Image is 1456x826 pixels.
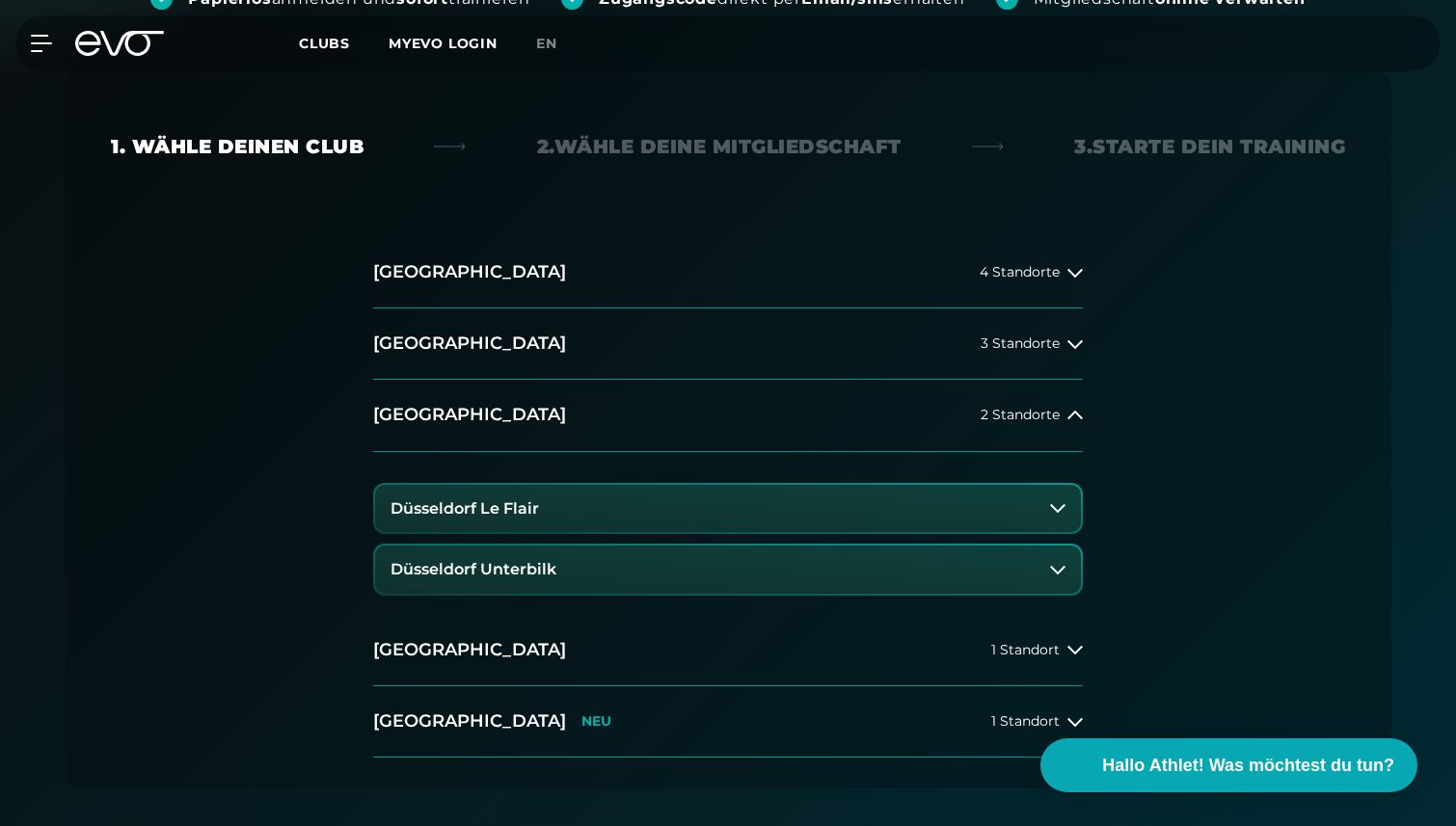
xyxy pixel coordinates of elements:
h2: [GEOGRAPHIC_DATA] [373,709,566,733]
button: [GEOGRAPHIC_DATA]NEU1 Standort [373,686,1083,758]
a: en [536,33,580,55]
h2: [GEOGRAPHIC_DATA] [373,332,566,356]
div: 1. Wähle deinen Club [111,133,364,160]
span: 4 Standorte [980,265,1060,280]
h2: [GEOGRAPHIC_DATA] [373,638,566,662]
span: 1 Standort [991,643,1060,657]
div: 2. Wähle deine Mitgliedschaft [537,133,902,160]
button: [GEOGRAPHIC_DATA]2 Standorte [373,380,1083,451]
button: [GEOGRAPHIC_DATA]4 Standorte [373,237,1083,308]
a: Clubs [299,34,389,52]
span: Hallo Athlet! Was möchtest du tun? [1102,753,1394,779]
span: en [536,35,557,52]
button: Düsseldorf Unterbilk [375,546,1081,594]
h3: Düsseldorf Unterbilk [391,561,556,578]
span: 3 Standorte [981,336,1060,351]
button: [GEOGRAPHIC_DATA]3 Standorte [373,308,1083,380]
button: Hallo Athlet! Was möchtest du tun? [1040,738,1417,792]
h3: Düsseldorf Le Flair [391,500,539,518]
button: Düsseldorf Le Flair [375,485,1081,533]
span: 1 Standort [991,714,1060,729]
h2: [GEOGRAPHIC_DATA] [373,260,566,284]
p: NEU [581,713,611,730]
button: [GEOGRAPHIC_DATA]1 Standort [373,615,1083,686]
h2: [GEOGRAPHIC_DATA] [373,403,566,427]
div: 3. Starte dein Training [1074,133,1345,160]
span: 2 Standorte [981,408,1060,422]
span: Clubs [299,35,350,52]
a: MYEVO LOGIN [389,35,498,52]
